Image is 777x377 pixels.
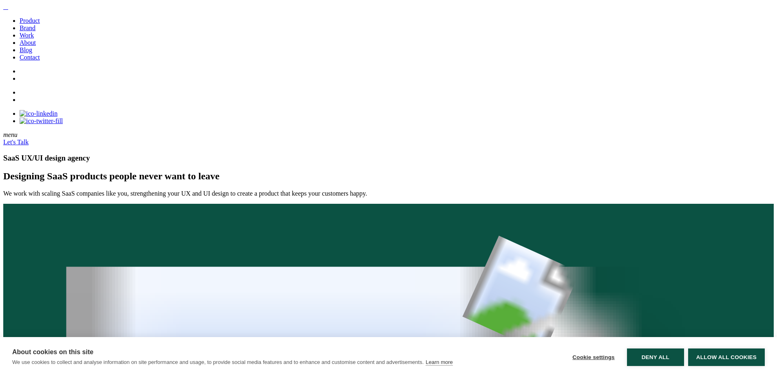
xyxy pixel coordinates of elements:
a: Product [20,17,40,24]
img: ico-twitter-fill [20,117,63,125]
span: people [109,171,137,181]
button: Cookie settings [564,348,623,366]
span: to [188,171,196,181]
strong: About cookies on this site [12,348,93,355]
span: SaaS [47,171,68,181]
span: never [139,171,162,181]
em: menu [3,131,18,138]
a: Work [20,32,34,39]
button: Allow all cookies [688,348,765,366]
h1: SaaS UX/UI design agency [3,154,774,163]
span: Designing [3,171,44,181]
a: Brand [20,24,35,31]
a: Contact [20,54,40,61]
a: About [20,39,36,46]
a: Learn more [426,359,453,366]
span: want [165,171,185,181]
p: We work with scaling SaaS companies like you, strengthening your UX and UI design to create a pro... [3,190,774,197]
span: leave [199,171,220,181]
span: products [70,171,107,181]
a: Blog [20,46,32,53]
button: Deny all [627,348,684,366]
a: Let's Talk [3,139,29,146]
img: ico-linkedin [20,110,57,117]
p: We use cookies to collect and analyse information on site performance and usage, to provide socia... [12,359,424,365]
